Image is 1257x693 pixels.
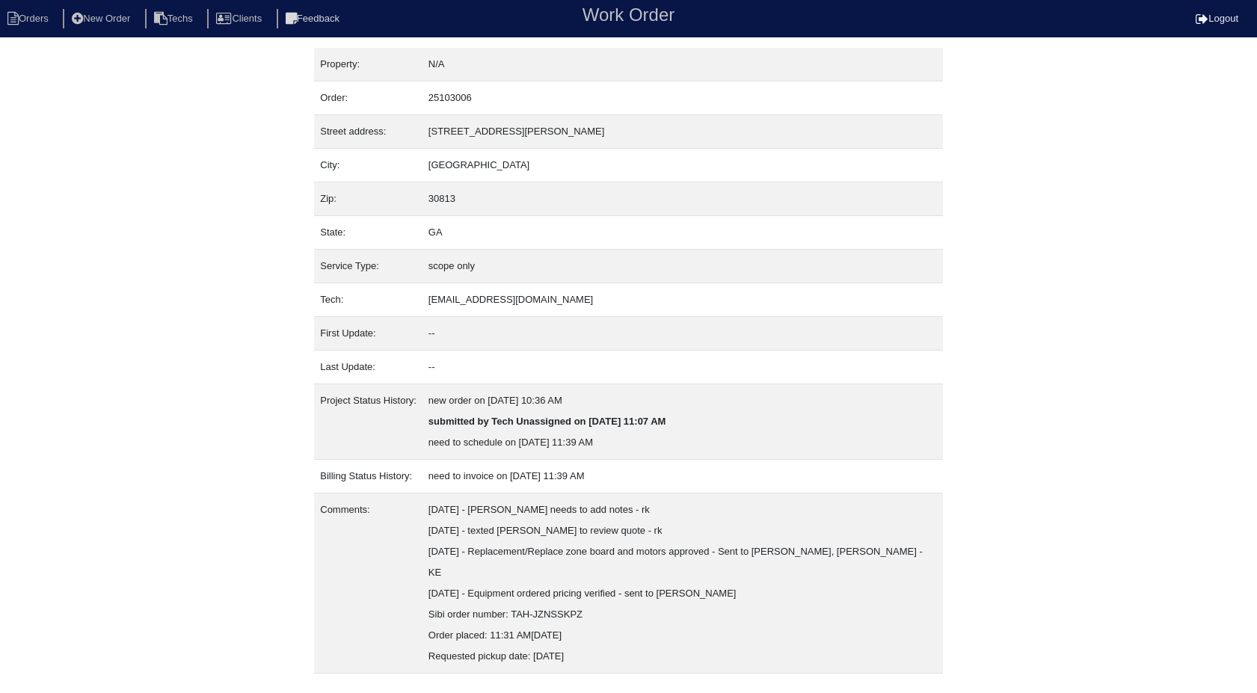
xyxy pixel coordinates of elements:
[314,216,422,250] td: State:
[422,250,943,283] td: scope only
[422,216,943,250] td: GA
[314,250,422,283] td: Service Type:
[422,149,943,182] td: [GEOGRAPHIC_DATA]
[63,9,142,29] li: New Order
[428,390,937,411] div: new order on [DATE] 10:36 AM
[422,283,943,317] td: [EMAIL_ADDRESS][DOMAIN_NAME]
[422,48,943,81] td: N/A
[314,283,422,317] td: Tech:
[1196,13,1238,24] a: Logout
[314,493,422,674] td: Comments:
[314,351,422,384] td: Last Update:
[314,384,422,460] td: Project Status History:
[428,432,937,453] div: need to schedule on [DATE] 11:39 AM
[314,460,422,493] td: Billing Status History:
[314,182,422,216] td: Zip:
[314,48,422,81] td: Property:
[422,115,943,149] td: [STREET_ADDRESS][PERSON_NAME]
[145,13,205,24] a: Techs
[314,149,422,182] td: City:
[207,9,274,29] li: Clients
[63,13,142,24] a: New Order
[428,466,937,487] div: need to invoice on [DATE] 11:39 AM
[314,81,422,115] td: Order:
[145,9,205,29] li: Techs
[207,13,274,24] a: Clients
[428,411,937,432] div: submitted by Tech Unassigned on [DATE] 11:07 AM
[422,81,943,115] td: 25103006
[422,182,943,216] td: 30813
[277,9,351,29] li: Feedback
[314,317,422,351] td: First Update:
[422,493,943,674] td: [DATE] - [PERSON_NAME] needs to add notes - rk [DATE] - texted [PERSON_NAME] to review quote - rk...
[422,351,943,384] td: --
[314,115,422,149] td: Street address:
[422,317,943,351] td: --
